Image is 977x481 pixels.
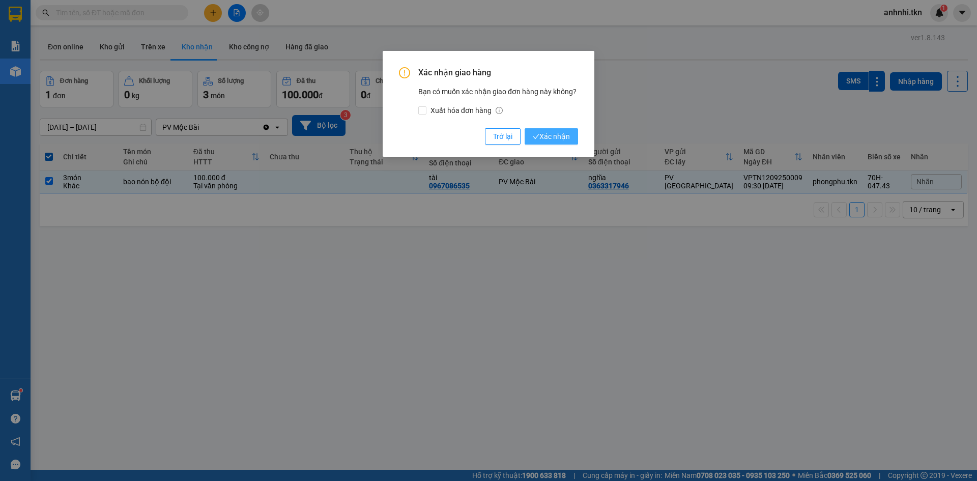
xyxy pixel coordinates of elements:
[493,131,512,142] span: Trở lại
[13,74,120,91] b: GỬI : PV Mộc Bài
[399,67,410,78] span: exclamation-circle
[533,131,570,142] span: Xác nhận
[496,107,503,114] span: info-circle
[95,25,425,38] li: [STREET_ADDRESS][PERSON_NAME]. [GEOGRAPHIC_DATA], Tỉnh [GEOGRAPHIC_DATA]
[95,38,425,50] li: Hotline: 1900 8153
[418,67,578,78] span: Xác nhận giao hàng
[426,105,507,116] span: Xuất hóa đơn hàng
[485,128,521,145] button: Trở lại
[418,86,578,116] div: Bạn có muốn xác nhận giao đơn hàng này không?
[13,13,64,64] img: logo.jpg
[533,133,539,140] span: check
[525,128,578,145] button: checkXác nhận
